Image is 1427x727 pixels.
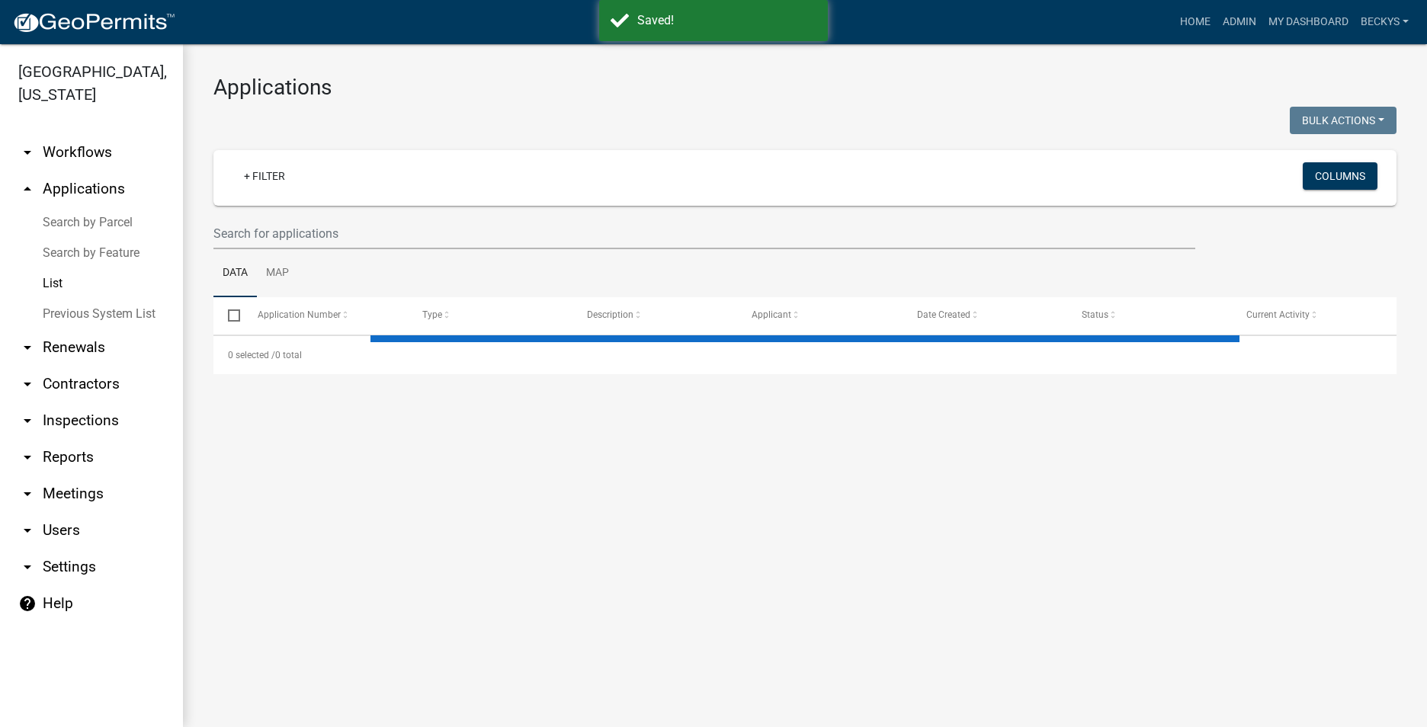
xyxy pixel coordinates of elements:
button: Bulk Actions [1290,107,1397,134]
i: arrow_drop_down [18,338,37,357]
i: arrow_drop_down [18,412,37,430]
a: Admin [1217,8,1262,37]
span: Description [587,309,633,320]
div: 0 total [213,336,1397,374]
i: arrow_drop_down [18,448,37,466]
i: arrow_drop_down [18,558,37,576]
a: + Filter [232,162,297,190]
a: Home [1174,8,1217,37]
i: arrow_drop_down [18,521,37,540]
datatable-header-cell: Description [572,297,737,334]
span: Date Created [917,309,970,320]
span: Type [422,309,442,320]
div: Saved! [637,11,816,30]
i: arrow_drop_down [18,485,37,503]
a: beckys [1355,8,1415,37]
span: Status [1082,309,1108,320]
span: Applicant [752,309,791,320]
datatable-header-cell: Current Activity [1232,297,1397,334]
h3: Applications [213,75,1397,101]
i: arrow_drop_down [18,375,37,393]
i: arrow_drop_up [18,180,37,198]
span: Current Activity [1246,309,1310,320]
button: Columns [1303,162,1377,190]
span: Application Number [258,309,341,320]
a: Map [257,249,298,298]
a: Data [213,249,257,298]
input: Search for applications [213,218,1195,249]
datatable-header-cell: Applicant [737,297,902,334]
i: help [18,594,37,613]
datatable-header-cell: Select [213,297,242,334]
a: My Dashboard [1262,8,1355,37]
span: 0 selected / [228,350,275,360]
i: arrow_drop_down [18,143,37,162]
datatable-header-cell: Date Created [902,297,1066,334]
datatable-header-cell: Application Number [242,297,407,334]
datatable-header-cell: Type [408,297,572,334]
datatable-header-cell: Status [1067,297,1232,334]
